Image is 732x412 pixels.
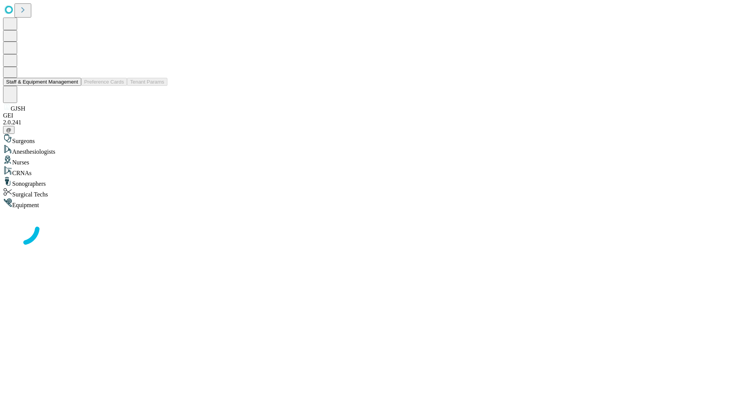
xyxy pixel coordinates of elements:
[127,78,167,86] button: Tenant Params
[3,177,729,187] div: Sonographers
[3,187,729,198] div: Surgical Techs
[3,112,729,119] div: GEI
[81,78,127,86] button: Preference Cards
[3,126,14,134] button: @
[3,145,729,155] div: Anesthesiologists
[3,198,729,209] div: Equipment
[3,166,729,177] div: CRNAs
[6,127,11,133] span: @
[3,155,729,166] div: Nurses
[3,134,729,145] div: Surgeons
[3,119,729,126] div: 2.0.241
[3,78,81,86] button: Staff & Equipment Management
[11,105,25,112] span: GJSH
